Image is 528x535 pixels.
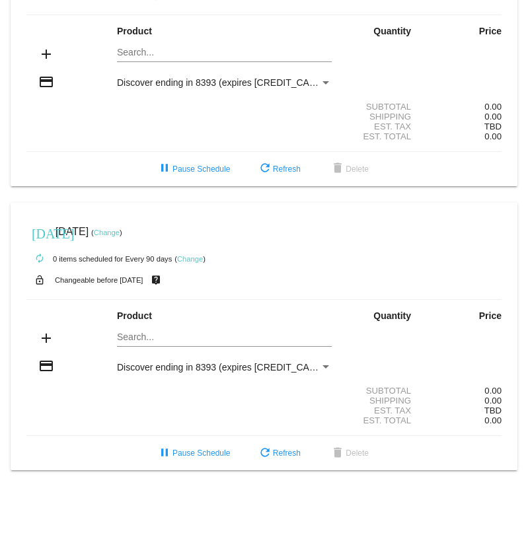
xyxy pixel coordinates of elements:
span: 0.00 [484,415,502,425]
mat-icon: credit_card [38,358,54,374]
div: Est. Tax [343,406,422,415]
div: Subtotal [343,102,422,112]
span: Refresh [257,164,301,174]
span: 0.00 [484,131,502,141]
mat-icon: lock_open [32,271,48,289]
mat-icon: refresh [257,161,273,177]
mat-icon: [DATE] [32,225,48,240]
div: Subtotal [343,386,422,396]
small: 0 items scheduled for Every 90 days [26,255,172,263]
strong: Quantity [373,26,411,36]
mat-icon: delete [330,446,346,462]
span: Delete [330,164,369,174]
div: Est. Total [343,131,422,141]
strong: Price [479,310,502,321]
mat-icon: pause [157,161,172,177]
input: Search... [117,48,332,58]
mat-icon: pause [157,446,172,462]
div: 0.00 [422,386,502,396]
span: Refresh [257,448,301,458]
mat-icon: add [38,46,54,62]
mat-icon: refresh [257,446,273,462]
a: Change [94,229,120,236]
strong: Product [117,26,152,36]
div: Est. Total [343,415,422,425]
span: TBD [484,406,502,415]
div: Est. Tax [343,122,422,131]
span: Pause Schedule [157,448,230,458]
mat-icon: credit_card [38,74,54,90]
mat-icon: autorenew [32,251,48,267]
mat-icon: delete [330,161,346,177]
small: ( ) [91,229,122,236]
span: Delete [330,448,369,458]
div: Shipping [343,396,422,406]
strong: Price [479,26,502,36]
mat-icon: add [38,330,54,346]
span: 0.00 [484,112,502,122]
div: 0.00 [422,102,502,112]
mat-select: Payment Method [117,77,332,88]
div: Shipping [343,112,422,122]
span: TBD [484,122,502,131]
small: Changeable before [DATE] [55,276,143,284]
span: Discover ending in 8393 (expires [CREDIT_CARD_DATA]) [117,77,357,88]
span: Pause Schedule [157,164,230,174]
span: 0.00 [484,396,502,406]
